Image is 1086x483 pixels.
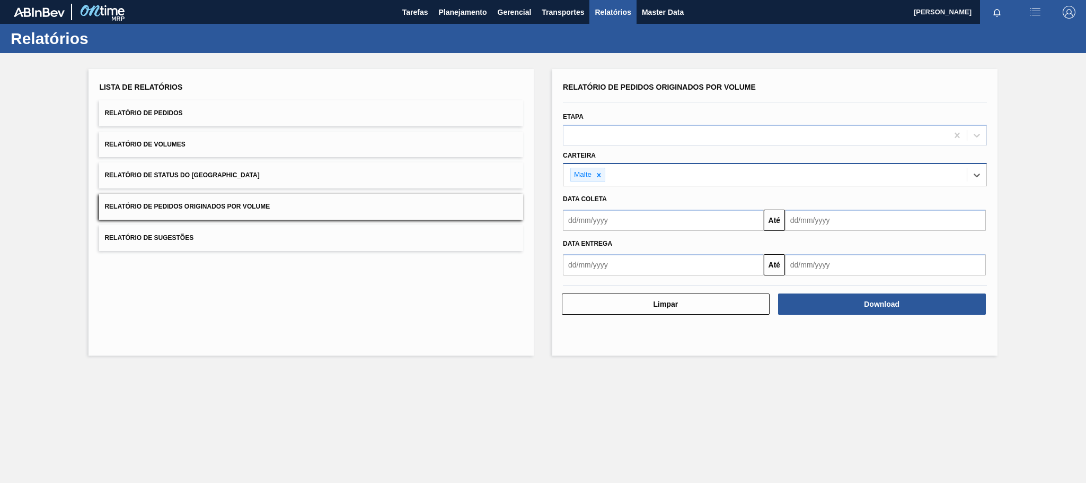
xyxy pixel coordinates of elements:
[563,83,756,91] span: Relatório de Pedidos Originados por Volume
[11,32,199,45] h1: Relatórios
[1063,6,1075,19] img: Logout
[99,162,523,188] button: Relatório de Status do [GEOGRAPHIC_DATA]
[563,195,607,203] span: Data coleta
[99,132,523,158] button: Relatório de Volumes
[595,6,631,19] span: Relatórios
[980,5,1014,20] button: Notificações
[563,210,764,231] input: dd/mm/yyyy
[563,254,764,275] input: dd/mm/yyyy
[764,254,785,275] button: Até
[104,234,193,241] span: Relatório de Sugestões
[785,254,986,275] input: dd/mm/yyyy
[764,210,785,231] button: Até
[1029,6,1041,19] img: userActions
[498,6,532,19] span: Gerencial
[563,152,596,159] label: Carteira
[99,225,523,251] button: Relatório de Sugestões
[104,171,259,179] span: Relatório de Status do [GEOGRAPHIC_DATA]
[402,6,428,19] span: Tarefas
[99,100,523,126] button: Relatório de Pedidos
[642,6,684,19] span: Master Data
[104,203,270,210] span: Relatório de Pedidos Originados por Volume
[785,210,986,231] input: dd/mm/yyyy
[563,240,612,247] span: Data Entrega
[562,294,770,315] button: Limpar
[778,294,986,315] button: Download
[563,113,584,120] label: Etapa
[104,109,182,117] span: Relatório de Pedidos
[14,7,65,17] img: TNhmsLtSVTkK8tSr43FrP2fwEKptu5GPRR3wAAAABJRU5ErkJggg==
[99,83,182,91] span: Lista de Relatórios
[571,168,593,182] div: Malte
[542,6,584,19] span: Transportes
[99,194,523,220] button: Relatório de Pedidos Originados por Volume
[438,6,487,19] span: Planejamento
[104,141,185,148] span: Relatório de Volumes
